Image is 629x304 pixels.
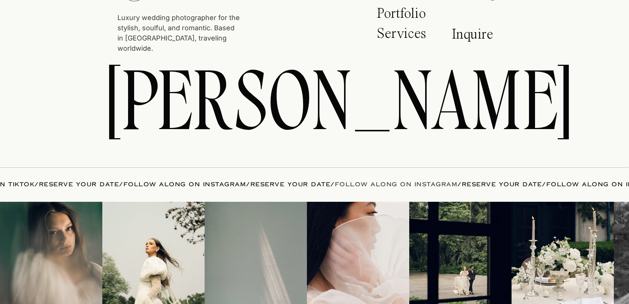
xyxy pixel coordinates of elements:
img: Tec_Petaja_Photography_LeCollectif-28 [102,202,205,304]
img: Screen Shot 2024-04-17 at 10.55.19 AM [307,202,409,304]
a: [PERSON_NAME] [106,57,523,146]
a: RESERVE YOUR DATE [39,181,119,188]
a: Services [377,27,429,45]
a: FOLLOW ALONG ON INSTAGRAM [124,181,246,188]
p: Luxury wedding photographer for the stylish, soulful, and romantic. Based in [GEOGRAPHIC_DATA], t... [117,12,240,45]
a: Inquire [452,27,498,45]
img: Tec_Petaja_Photography_LeCollectif-18 [512,202,614,304]
a: FOLLOW ALONG ON INSTAGRAM [335,181,458,188]
p: ATION [189,167,424,245]
a: RESERVE YOUR DATE [462,181,542,188]
a: Portfolio [377,6,431,25]
h1: ABOUT BRAND [178,32,451,144]
a: RESERVE YOUR DATE [250,181,331,188]
img: Tec_Petaja_Photography_LeCollectif-36 [409,202,512,304]
img: Tec_Petaja_Photography_LeCollectif-5 [205,202,307,304]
